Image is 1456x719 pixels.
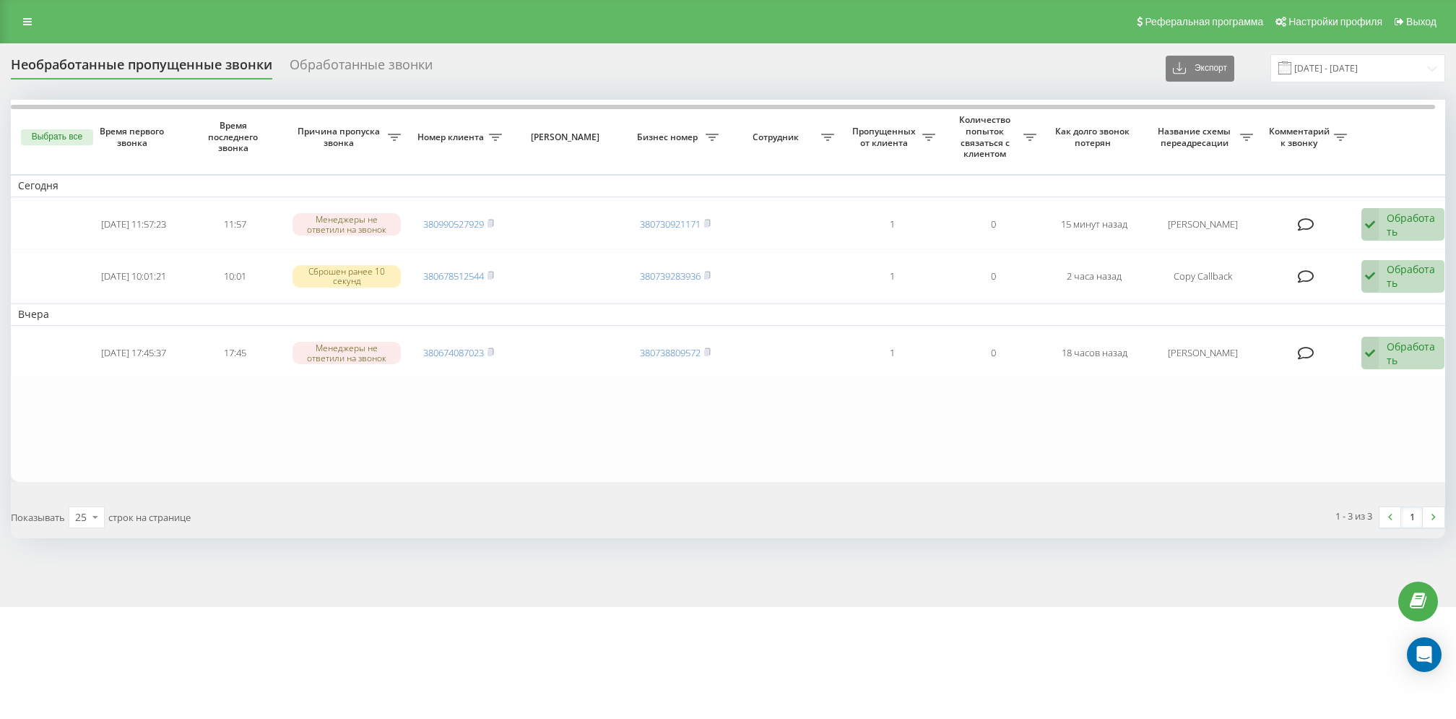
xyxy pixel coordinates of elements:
[11,303,1455,325] td: Вчера
[632,132,706,143] span: Бизнес номер
[1407,637,1442,672] div: Open Intercom Messenger
[83,252,184,301] td: [DATE] 10:01:21
[942,329,1044,378] td: 0
[640,346,701,359] a: 380738809572
[1152,126,1240,148] span: Название схемы переадресации
[1387,211,1436,238] div: Обработать
[950,114,1023,159] span: Количество попыток связаться с клиентом
[1145,16,1263,27] span: Реферальная программа
[1044,252,1145,301] td: 2 часа назад
[1288,16,1382,27] span: Настройки профиля
[733,132,821,143] span: Сотрудник
[1267,126,1334,148] span: Комментарий к звонку
[292,126,388,148] span: Причина пропуска звонка
[1044,200,1145,249] td: 15 минут назад
[184,200,285,249] td: 11:57
[841,329,942,378] td: 1
[1406,16,1436,27] span: Выход
[1145,329,1260,378] td: [PERSON_NAME]
[292,265,401,287] div: Сброшен ранее 10 секунд
[942,252,1044,301] td: 0
[1145,200,1260,249] td: [PERSON_NAME]
[841,252,942,301] td: 1
[1044,329,1145,378] td: 18 часов назад
[290,57,433,79] div: Обработанные звонки
[1387,340,1436,367] div: Обработать
[292,213,401,235] div: Менеджеры не ответили на звонок
[423,270,484,283] a: 380678512544
[423,346,484,359] a: 380674087023
[423,218,484,231] a: 380990527929
[521,132,612,143] span: [PERSON_NAME]
[1055,126,1133,148] span: Как долго звонок потерян
[415,132,489,143] span: Номер клиента
[841,200,942,249] td: 1
[849,126,922,148] span: Пропущенных от клиента
[83,200,184,249] td: [DATE] 11:57:23
[640,270,701,283] a: 380739283936
[95,126,173,148] span: Время первого звонка
[1145,252,1260,301] td: Copy Callback
[108,511,191,524] span: строк на странице
[21,129,93,145] button: Выбрать все
[11,57,272,79] div: Необработанные пропущенные звонки
[1166,56,1234,82] button: Экспорт
[184,329,285,378] td: 17:45
[11,511,65,524] span: Показывать
[196,120,274,154] span: Время последнего звонка
[1335,509,1372,523] div: 1 - 3 из 3
[1401,507,1423,528] a: 1
[640,218,701,231] a: 380730921171
[292,342,401,363] div: Менеджеры не ответили на звонок
[75,510,87,525] div: 25
[83,329,184,378] td: [DATE] 17:45:37
[11,175,1455,197] td: Сегодня
[942,200,1044,249] td: 0
[184,252,285,301] td: 10:01
[1387,262,1436,290] div: Обработать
